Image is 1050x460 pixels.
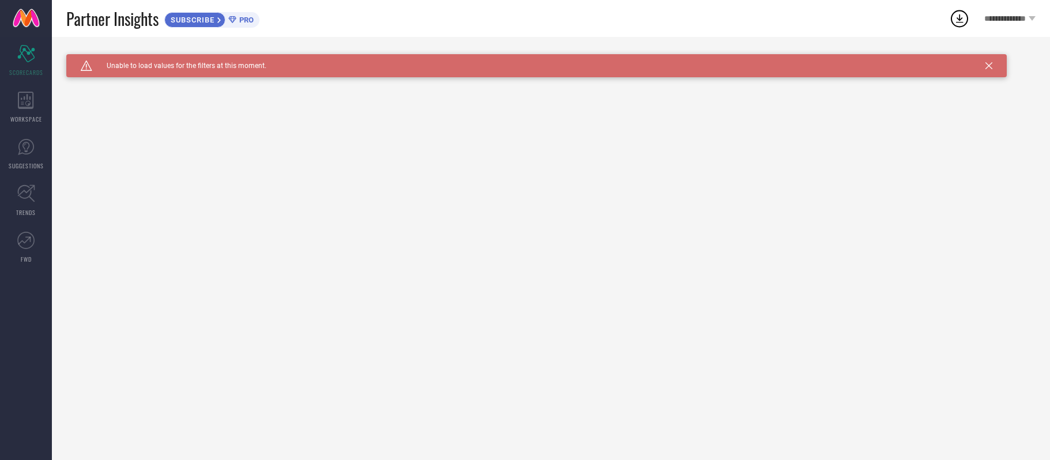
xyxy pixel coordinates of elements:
span: Partner Insights [66,7,159,31]
span: PRO [236,16,254,24]
span: SCORECARDS [9,68,43,77]
span: Unable to load values for the filters at this moment. [92,62,266,70]
span: WORKSPACE [10,115,42,123]
div: Unable to load filters at this moment. Please try later. [66,54,1036,63]
span: SUBSCRIBE [165,16,217,24]
span: SUGGESTIONS [9,161,44,170]
a: SUBSCRIBEPRO [164,9,259,28]
span: FWD [21,255,32,263]
div: Open download list [949,8,970,29]
span: TRENDS [16,208,36,217]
